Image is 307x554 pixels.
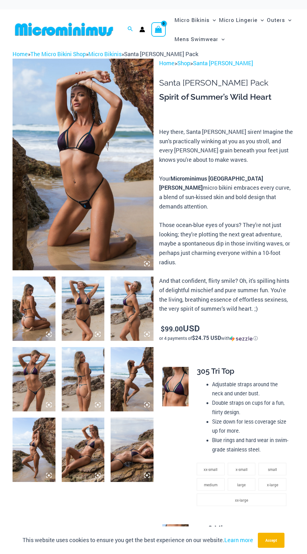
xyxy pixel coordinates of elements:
[228,478,256,491] li: large
[210,12,216,28] span: Menu Toggle
[151,22,166,37] a: View Shopping Cart, empty
[111,418,153,482] img: Santa Barbra Purple Turquoise 305 Top 4118 Bottom
[197,524,234,533] span: 4118 Micro
[159,59,174,67] a: Home
[13,59,153,270] img: Santa Barbra Purple Turquoise 305 Top 4118 Bottom 09v2
[267,482,278,487] span: x-large
[127,25,133,34] a: Search icon link
[159,335,294,341] div: or 4 payments of with
[212,417,289,435] li: Size down for less coverage size up for more.
[172,9,294,50] nav: Site Navigation
[204,467,217,472] span: xx-small
[224,536,253,544] a: Learn more
[197,463,225,475] li: xx-small
[111,277,153,341] img: Santa Barbra Purple Turquoise 305 Top 4118 Bottom
[88,50,122,58] a: Micro Bikinis
[30,50,86,58] a: The Micro Bikini Shop
[62,347,105,411] img: Santa Barbra Purple Turquoise 305 Top 4118 Bottom
[218,31,225,47] span: Menu Toggle
[268,467,277,472] span: small
[197,478,225,491] li: medium
[173,29,226,49] a: Mens SwimwearMenu ToggleMenu Toggle
[159,92,294,103] h3: Spirit of Summer’s Wild Heart
[267,12,285,28] span: Outers
[212,398,289,417] li: Double straps on cups for a fun, flirty design.
[13,22,116,36] img: MM SHOP LOGO FLAT
[197,367,234,376] span: 305 Tri Top
[62,277,105,341] img: Santa Barbra Purple Turquoise 305 Top 4118 Bottom
[161,324,183,333] bdi: 99.00
[258,533,284,548] button: Accept
[139,27,145,32] a: Account icon link
[159,127,294,314] p: Hey there, Santa [PERSON_NAME] siren! Imagine the sun's practically winking at you as you stroll,...
[23,536,253,545] p: This website uses cookies to ensure you get the best experience on our website.
[235,498,248,503] span: xx-large
[177,59,190,67] a: Shop
[159,78,294,88] h1: Santa [PERSON_NAME] Pack
[197,493,286,506] li: xx-large
[285,12,291,28] span: Menu Toggle
[236,467,247,472] span: x-small
[111,347,153,411] img: Santa Barbra Purple Turquoise 305 Top 4118 Bottom
[124,50,198,58] span: Santa [PERSON_NAME] Pack
[237,482,246,487] span: large
[258,478,286,491] li: x-large
[159,335,294,341] div: or 4 payments of$24.75 USDwithSezzle Click to learn more about Sezzle
[217,10,265,29] a: Micro LingerieMenu ToggleMenu Toggle
[159,324,294,334] p: USD
[174,12,210,28] span: Micro Bikinis
[204,482,217,487] span: medium
[174,31,218,47] span: Mens Swimwear
[13,50,28,58] a: Home
[13,347,55,411] img: Santa Barbra Purple Turquoise 305 Top 4118 Bottom
[159,175,263,192] b: Microminimus [GEOGRAPHIC_DATA][PERSON_NAME]
[212,435,289,454] li: Blue rings and hard wear in swim-grade stainless steel.
[212,380,289,398] li: Adjustable straps around the neck and under bust.
[13,418,55,482] img: Santa Barbra Purple Turquoise 305 Top 4118 Bottom
[193,59,253,67] a: Santa [PERSON_NAME]
[265,10,293,29] a: OutersMenu ToggleMenu Toggle
[173,10,217,29] a: Micro BikinisMenu ToggleMenu Toggle
[13,50,198,58] span: » » »
[159,59,294,68] p: > >
[228,463,256,475] li: x-small
[258,12,264,28] span: Menu Toggle
[62,418,105,482] img: Santa Barbra Purple Turquoise 305 Top 4118 Bottom
[161,324,165,333] span: $
[192,334,221,341] span: $24.75 USD
[13,277,55,341] img: Santa Barbra Purple Turquoise 305 Top 4118 Bottom
[162,367,189,406] img: Santa Barbra Purple Turquoise 305 Top
[219,12,258,28] span: Micro Lingerie
[258,463,286,475] li: small
[230,336,252,341] img: Sezzle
